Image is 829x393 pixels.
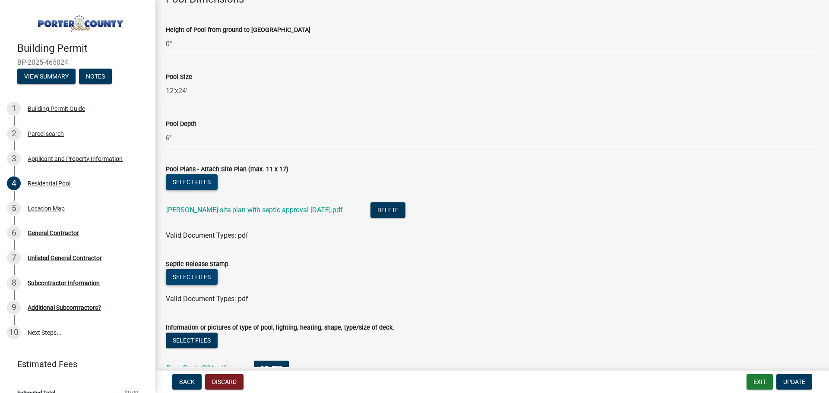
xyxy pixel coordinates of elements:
[166,333,218,348] button: Select files
[7,355,142,373] a: Estimated Fees
[783,378,805,385] span: Update
[205,374,244,390] button: Discard
[17,58,138,66] span: BP-2025-465024
[7,176,21,190] div: 4
[776,374,812,390] button: Update
[166,261,228,267] label: Septic Release Stamp
[28,230,79,236] div: General Contractor
[166,325,394,331] label: Information or pictures of type of pool, lighting, heating, shape, type/size of deck.
[166,269,218,285] button: Select files
[28,180,70,186] div: Residential Pool
[7,226,21,240] div: 6
[28,305,101,311] div: Additional Subcontractors?
[166,74,192,80] label: Pool Size
[166,27,310,33] label: Height of Pool from ground to [GEOGRAPHIC_DATA]
[166,174,218,190] button: Select files
[28,106,85,112] div: Building Permit Guide
[28,255,102,261] div: Unlisted General Contractor
[7,326,21,340] div: 10
[79,73,112,80] wm-modal-confirm: Notes
[166,121,196,127] label: Pool Depth
[7,301,21,314] div: 9
[254,361,289,376] button: Delete
[17,9,142,33] img: Porter County, Indiana
[166,295,248,303] span: Valid Document Types: pdf
[254,365,289,373] wm-modal-confirm: Delete Document
[28,156,123,162] div: Applicant and Property Information
[7,251,21,265] div: 7
[370,202,405,218] button: Delete
[28,280,100,286] div: Subcontractor Information
[166,364,226,372] a: River Pools R24.pdf
[166,167,288,173] label: Pool Plans - Attach Site Plan (max. 11 x 17)
[7,102,21,116] div: 1
[166,231,248,239] span: Valid Document Types: pdf
[166,206,343,214] a: [PERSON_NAME] site plan with septic approval [DATE].pdf
[7,201,21,215] div: 5
[7,152,21,166] div: 3
[17,73,76,80] wm-modal-confirm: Summary
[7,127,21,141] div: 2
[79,69,112,84] button: Notes
[370,206,405,214] wm-modal-confirm: Delete Document
[28,131,64,137] div: Parcel search
[7,276,21,290] div: 8
[17,69,76,84] button: View Summary
[17,42,149,55] h4: Building Permit
[28,205,65,211] div: Location Map
[747,374,773,390] button: Exit
[172,374,202,390] button: Back
[179,378,195,385] span: Back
